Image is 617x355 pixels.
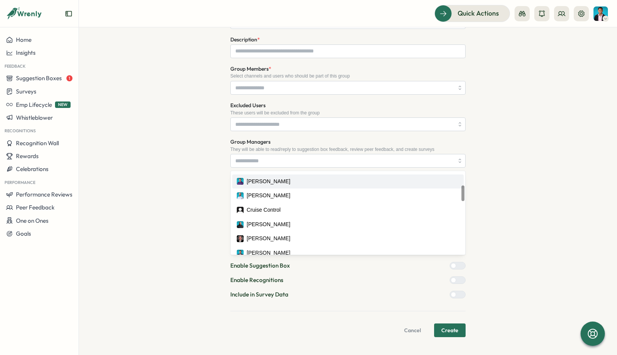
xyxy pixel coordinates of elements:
span: Whistleblower [16,114,53,121]
span: Home [16,36,31,43]
img: Dave Bravman [237,235,244,242]
button: Create [434,323,466,337]
span: Performance Reviews [16,191,72,198]
div: [PERSON_NAME] [247,235,290,243]
img: Daniel Wright [237,221,244,228]
img: Christopher Madachy [237,178,244,185]
div: These users will be excluded from the group [230,110,466,116]
span: Emp Lifecycle [16,101,52,108]
label: Excluded Users [230,101,266,110]
div: [PERSON_NAME] [247,220,290,229]
button: Expand sidebar [65,10,72,17]
img: Brayden Antonio [593,6,608,21]
label: Description [230,36,260,44]
span: Rewards [16,152,39,160]
div: [PERSON_NAME] [247,249,290,257]
span: Create [441,324,458,337]
span: Cancel [404,324,421,337]
p: Enable Suggestion Box [230,261,290,270]
span: Insights [16,49,36,56]
img: David Volckmann [237,250,244,257]
div: [PERSON_NAME] [247,192,290,200]
label: Group Managers [230,138,271,146]
img: Cody Crawford [237,192,244,199]
span: Quick Actions [458,8,499,18]
div: [PERSON_NAME] [247,177,290,186]
div: Select channels and users who should be part of this group [230,73,466,79]
span: NEW [55,101,71,108]
span: Peer Feedback [16,204,55,211]
button: Cancel [397,323,428,337]
span: One on Ones [16,217,49,224]
span: Celebrations [16,165,49,173]
span: 1 [66,75,72,81]
label: Group Members [230,65,271,73]
p: Include in Survey Data [230,290,288,299]
span: Surveys [16,88,36,95]
p: Enable Recognitions [230,276,283,284]
div: They will be able to read/reply to suggestion box feedback, review peer feedback, and create surveys [230,147,466,152]
span: Recognition Wall [16,139,59,147]
img: Cruise Control [237,207,244,214]
button: Quick Actions [434,5,510,22]
span: Suggestion Boxes [16,74,62,82]
div: Cruise Control [247,206,280,214]
span: Goals [16,230,31,237]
